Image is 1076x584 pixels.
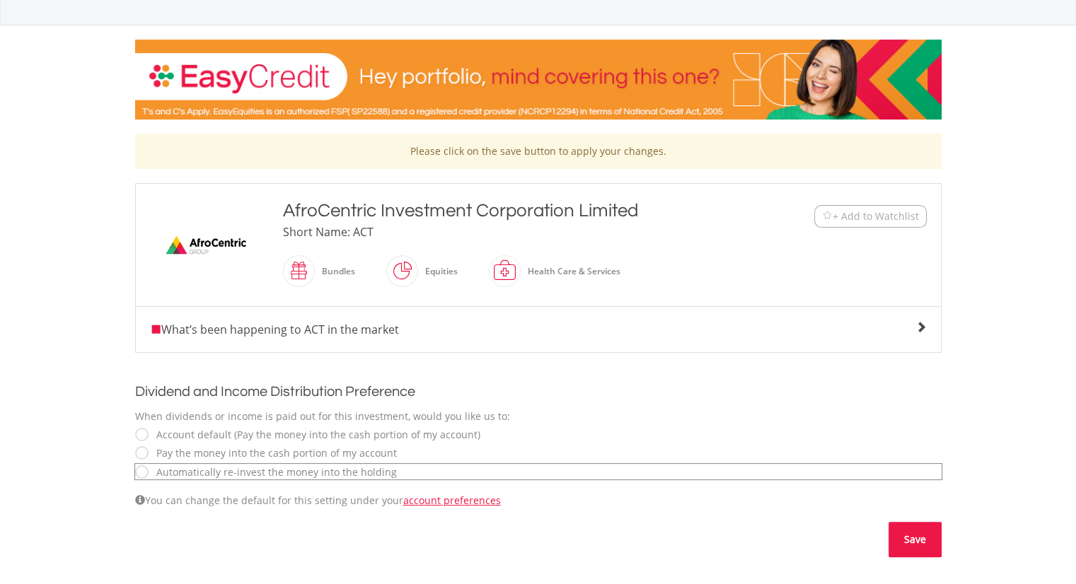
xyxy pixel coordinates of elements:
[822,211,833,221] img: Watchlist
[283,223,727,240] div: Short Name: ACT
[283,198,727,223] div: AfroCentric Investment Corporation Limited
[150,322,399,337] span: What’s been happening to ACT in the market
[135,40,942,119] img: EasyCredit Promotion Banner
[149,446,397,460] label: Pay the money into the cash portion of my account
[135,381,942,402] h2: Dividend and Income Distribution Preference
[521,255,620,288] div: Health Care & Services
[149,428,480,442] label: Account default (Pay the money into the cash portion of my account)
[833,209,919,223] span: + Add to Watchlist
[889,522,942,557] button: Save
[153,212,259,279] img: EQU.ZA.ACT.png
[418,255,458,288] div: Equities
[814,205,927,228] button: Watchlist + Add to Watchlist
[135,409,942,424] div: When dividends or income is paid out for this investment, would you like us to:
[135,134,942,169] div: Please click on the save button to apply your changes.
[315,255,355,288] div: Bundles
[135,494,942,508] div: You can change the default for this setting under your
[403,494,501,507] a: account preferences
[149,465,397,479] label: Automatically re-invest the money into the holding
